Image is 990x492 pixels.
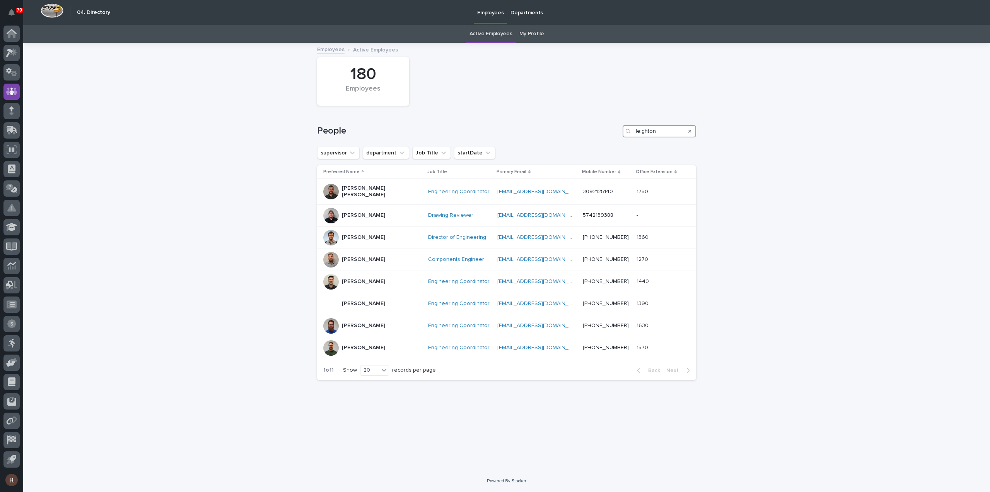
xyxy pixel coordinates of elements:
p: [PERSON_NAME] [342,278,385,285]
p: 1440 [637,277,650,285]
div: Notifications70 [10,9,20,22]
a: [PHONE_NUMBER] [583,257,629,262]
p: 1360 [637,233,650,241]
button: supervisor [317,147,360,159]
p: [PERSON_NAME] [342,234,385,241]
a: 5742139388 [583,213,613,218]
tr: [PERSON_NAME]Engineering Coordinator [EMAIL_ADDRESS][DOMAIN_NAME] [PHONE_NUMBER]15701570 [317,337,696,359]
button: startDate [454,147,495,159]
tr: [PERSON_NAME]Engineering Coordinator [EMAIL_ADDRESS][DOMAIN_NAME] [PHONE_NUMBER]14401440 [317,271,696,293]
a: Engineering Coordinator [428,189,490,195]
a: [PHONE_NUMBER] [583,301,629,306]
span: Next [666,368,683,373]
span: Back [643,368,660,373]
p: [PERSON_NAME] [PERSON_NAME] [342,185,419,198]
a: Drawing Reviewer [428,212,473,219]
button: Job Title [412,147,451,159]
p: records per page [392,367,436,374]
a: [PHONE_NUMBER] [583,279,629,284]
a: My Profile [519,25,544,43]
a: [PHONE_NUMBER] [583,323,629,328]
p: Show [343,367,357,374]
tr: [PERSON_NAME] [PERSON_NAME]Engineering Coordinator [EMAIL_ADDRESS][DOMAIN_NAME] 309212514017501750 [317,179,696,205]
h2: 04. Directory [77,9,110,16]
p: [PERSON_NAME] [342,322,385,329]
a: Employees [317,45,345,53]
tr: [PERSON_NAME]Drawing Reviewer [EMAIL_ADDRESS][DOMAIN_NAME] 5742139388-- [317,204,696,226]
div: 180 [330,65,396,84]
p: 1630 [637,321,650,329]
a: [EMAIL_ADDRESS][DOMAIN_NAME] [497,301,585,306]
p: 1390 [637,299,650,307]
div: Employees [330,85,396,101]
a: 3092125140 [583,189,613,194]
tr: [PERSON_NAME]Director of Engineering [EMAIL_ADDRESS][DOMAIN_NAME] [PHONE_NUMBER]13601360 [317,226,696,249]
div: 20 [360,366,379,374]
a: [EMAIL_ADDRESS][DOMAIN_NAME] [497,235,585,240]
a: Engineering Coordinator [428,322,490,329]
a: [EMAIL_ADDRESS][DOMAIN_NAME] [497,345,585,350]
p: [PERSON_NAME] [342,345,385,351]
a: [EMAIL_ADDRESS][DOMAIN_NAME] [497,323,585,328]
a: [EMAIL_ADDRESS][DOMAIN_NAME] [497,213,585,218]
img: Workspace Logo [41,3,63,18]
a: [PHONE_NUMBER] [583,345,629,350]
a: [EMAIL_ADDRESS][DOMAIN_NAME] [497,279,585,284]
a: Engineering Coordinator [428,300,490,307]
button: Back [631,367,663,374]
p: Job Title [427,168,447,176]
tr: [PERSON_NAME]Components Engineer [EMAIL_ADDRESS][DOMAIN_NAME] [PHONE_NUMBER]12701270 [317,249,696,271]
p: - [637,211,640,219]
p: [PERSON_NAME] [342,300,385,307]
a: [EMAIL_ADDRESS][DOMAIN_NAME] [497,189,585,194]
a: Engineering Coordinator [428,278,490,285]
p: 1270 [637,255,650,263]
p: 70 [17,7,22,13]
a: [PHONE_NUMBER] [583,235,629,240]
p: [PERSON_NAME] [342,212,385,219]
h1: People [317,125,620,137]
tr: [PERSON_NAME]Engineering Coordinator [EMAIL_ADDRESS][DOMAIN_NAME] [PHONE_NUMBER]16301630 [317,315,696,337]
a: Engineering Coordinator [428,345,490,351]
button: department [363,147,409,159]
input: Search [623,125,696,137]
tr: [PERSON_NAME]Engineering Coordinator [EMAIL_ADDRESS][DOMAIN_NAME] [PHONE_NUMBER]13901390 [317,293,696,315]
p: 1 of 1 [317,361,340,380]
p: Preferred Name [323,168,360,176]
button: Next [663,367,696,374]
p: 1750 [637,187,650,195]
a: [EMAIL_ADDRESS][DOMAIN_NAME] [497,257,585,262]
p: [PERSON_NAME] [342,256,385,263]
p: Active Employees [353,45,398,53]
a: Active Employees [469,25,512,43]
p: 1570 [637,343,650,351]
p: Office Extension [636,168,673,176]
button: users-avatar [3,472,20,488]
a: Powered By Stacker [487,478,526,483]
p: Primary Email [497,168,526,176]
a: Director of Engineering [428,234,486,241]
a: Components Engineer [428,256,484,263]
p: Mobile Number [582,168,616,176]
button: Notifications [3,5,20,21]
